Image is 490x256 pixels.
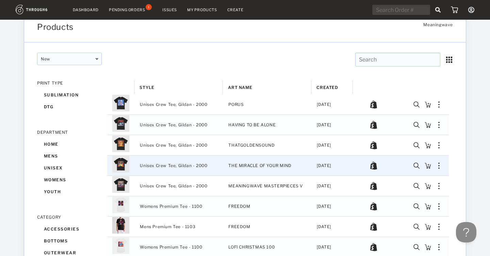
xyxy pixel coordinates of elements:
div: Press SPACE to select this row. [107,115,449,135]
img: icon_add_to_cart.3722cea2.svg [425,224,431,230]
span: Style [140,85,154,90]
div: Press SPACE to select this row. [107,94,449,115]
img: icon_shopify_bw.0ed37217.svg [370,141,377,149]
span: [DATE] [317,243,331,252]
span: [DATE] [317,222,331,231]
img: icon_shopify_bw.0ed37217.svg [370,100,377,109]
span: Unisex Crew Tee, Gildan - 2000 [140,182,207,190]
img: meatball_vertical.0c7b41df.svg [438,122,440,128]
img: meatball_vertical.0c7b41df.svg [438,142,440,148]
span: [DATE] [317,121,331,129]
img: icon_search.981774d6.svg [413,122,420,128]
img: icon_cart.dab5cea1.svg [451,6,458,13]
span: Mens Premium Tee - 1103 [140,222,195,231]
div: PRINT TYPE [37,80,102,86]
input: Search [355,53,440,67]
span: [DATE] [317,202,331,211]
a: Dashboard [73,7,99,12]
input: Search Order # [372,5,430,15]
img: 1584_Thumb_36fcdb6b872d49d5a262abdcbf48e626-584-.png [112,176,129,193]
span: THE MIRACLE OF YOUR MIND [228,156,307,175]
img: icon_add_to_cart.3722cea2.svg [425,102,431,108]
img: icon_add_to_cart.3722cea2.svg [425,142,431,148]
img: icon_search.981774d6.svg [413,163,420,169]
img: icon_search.981774d6.svg [413,224,420,230]
span: Created [316,85,338,90]
img: icon_shopify_bw.0ed37217.svg [370,162,377,170]
div: dtg [37,101,102,113]
iframe: Help Scout Beacon - Open [456,222,476,242]
span: Unisex Crew Tee, Gildan - 2000 [140,141,207,150]
div: womens [37,174,102,186]
img: 1584_Thumb_4d32c16aac3b442d967902b7b660cd64-584-.png [112,115,129,132]
span: FREEDOM [228,217,307,236]
img: icon_search.981774d6.svg [413,102,420,108]
img: meatball_vertical.0c7b41df.svg [438,224,440,230]
img: icon_add_to_cart.3722cea2.svg [425,122,431,128]
div: sublimation [37,89,102,101]
span: [DATE] [317,141,331,150]
span: THATGOLDENSOUND [228,135,307,155]
img: 1584_Thumb_0a7b7b9df6504bbf9d04bcf9b918cf1d-584-.png [112,156,129,172]
span: HAVING TO BE ALONE [228,115,307,134]
span: MEANINGWAVE MASTERPIECES V [228,176,307,196]
div: mens [37,150,102,162]
a: My Products [187,7,217,12]
span: Unisex Crew Tee, Gildan - 2000 [140,161,207,170]
span: [DATE] [317,161,331,170]
div: Press SPACE to select this row. [107,156,449,176]
img: icon_search.981774d6.svg [413,142,420,148]
span: PORUS [228,95,307,114]
a: Create [227,7,244,12]
img: meatball_vertical.0c7b41df.svg [438,163,440,169]
img: icon_shopify_bw.0ed37217.svg [370,223,377,231]
span: Womens Premium Tee - 1100 [140,202,202,211]
img: 1584_Thumb_c750d303d6ce4e319faae7bf96ead3a1-584-.png [112,94,129,111]
div: New [37,53,102,65]
span: [DATE] [317,100,331,109]
div: Press SPACE to select this row. [107,135,449,156]
span: Unisex Crew Tee, Gildan - 2000 [140,100,207,109]
img: icon_add_to_cart.3722cea2.svg [425,163,431,169]
div: Pending Orders [109,7,145,12]
img: icon_add_to_cart.3722cea2.svg [425,244,431,250]
img: icon_search.981774d6.svg [413,244,420,250]
div: 1 [146,4,152,10]
img: 1584_Thumb_c85223499066435c9c91a6a12bd850ed-584-.png [112,217,129,234]
span: Womens Premium Tee - 1100 [140,243,202,252]
div: accessories [37,223,102,235]
img: meatball_vertical.0c7b41df.svg [438,203,440,209]
img: icon_add_to_cart.3722cea2.svg [425,203,431,209]
div: unisex [37,162,102,174]
img: icon_shopify_bw.0ed37217.svg [370,182,377,190]
span: Products [37,22,73,32]
img: 1584_Thumb_a5af2f3af16e4d2db4848f7c0f5ca2e0-584-.png [112,196,129,213]
img: 1584_Thumb_6c01b0079de843e68cd2264e73ec9ae5-584-.png [112,237,129,254]
span: [DATE] [317,182,331,190]
a: Pending Orders1 [109,7,152,13]
img: icon_shopify_bw.0ed37217.svg [370,243,377,251]
div: DEPARTMENT [37,130,102,135]
div: bottoms [37,235,102,247]
img: meatball_vertical.0c7b41df.svg [438,102,440,108]
img: icon_add_to_cart.3722cea2.svg [425,183,431,189]
img: icon_shopify_bw.0ed37217.svg [370,121,377,129]
img: icon_search.981774d6.svg [413,203,420,209]
span: FREEDOM [228,197,307,216]
div: youth [37,186,102,198]
a: Issues [162,7,177,12]
img: icon_grid.a00f4c4d.svg [445,56,453,63]
div: Press SPACE to select this row. [107,196,449,217]
img: logo.1c10ca64.svg [16,5,63,14]
div: home [37,138,102,150]
span: Unisex Crew Tee, Gildan - 2000 [140,121,207,129]
div: CATEGORY [37,215,102,220]
img: icon_shopify_bw.0ed37217.svg [370,202,377,211]
div: Press SPACE to select this row. [107,176,449,196]
img: meatball_vertical.0c7b41df.svg [438,183,440,189]
img: 1584_Thumb_1fb0758be7d24b8ca981c57a40aadbdd-584-.png [112,135,129,152]
img: meatball_vertical.0c7b41df.svg [438,244,440,250]
div: Press SPACE to select this row. [107,217,449,237]
img: icon_search.981774d6.svg [413,183,420,189]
